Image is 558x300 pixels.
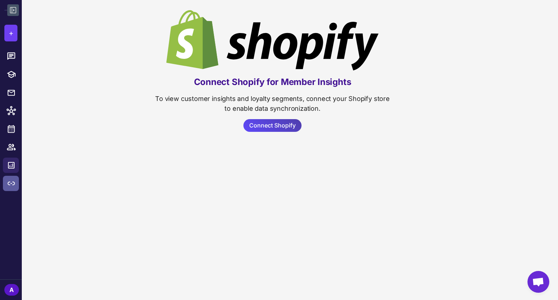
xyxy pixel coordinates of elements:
[194,76,351,88] h2: Connect Shopify for Member Insights
[4,25,17,41] button: +
[166,10,379,70] img: shopify-logo-primary-logo-456baa801ee66a0a435671082365958316831c9960c480451dd0330bcdae304f.svg
[527,271,549,293] div: Open chat
[9,28,13,38] span: +
[152,94,393,113] p: To view customer insights and loyalty segments, connect your Shopify store to enable data synchro...
[4,284,19,296] div: A
[249,119,296,132] span: Connect Shopify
